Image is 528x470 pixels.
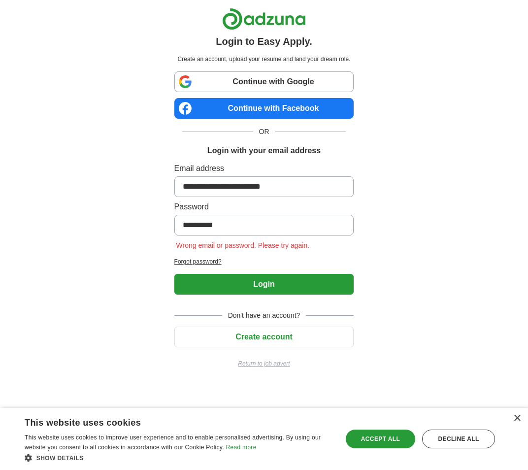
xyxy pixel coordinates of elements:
label: Password [174,201,354,213]
span: Don't have an account? [222,310,306,321]
a: Create account [174,333,354,341]
p: Create an account, upload your resume and land your dream role. [176,55,352,64]
a: Read more, opens a new window [226,444,257,451]
div: Accept all [346,430,416,448]
a: Forgot password? [174,257,354,266]
img: Adzuna logo [222,8,306,30]
div: Close [513,415,521,422]
div: This website uses cookies [25,414,308,429]
a: Continue with Google [174,71,354,92]
h1: Login with your email address [207,145,321,157]
button: Login [174,274,354,295]
span: OR [253,127,275,137]
span: Show details [36,455,84,462]
a: Continue with Facebook [174,98,354,119]
a: Return to job advert [174,359,354,368]
span: This website uses cookies to improve user experience and to enable personalised advertising. By u... [25,434,321,451]
div: Decline all [422,430,495,448]
h1: Login to Easy Apply. [216,34,312,49]
label: Email address [174,163,354,174]
button: Create account [174,327,354,347]
div: Show details [25,453,332,463]
span: Wrong email or password. Please try again. [174,241,312,249]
